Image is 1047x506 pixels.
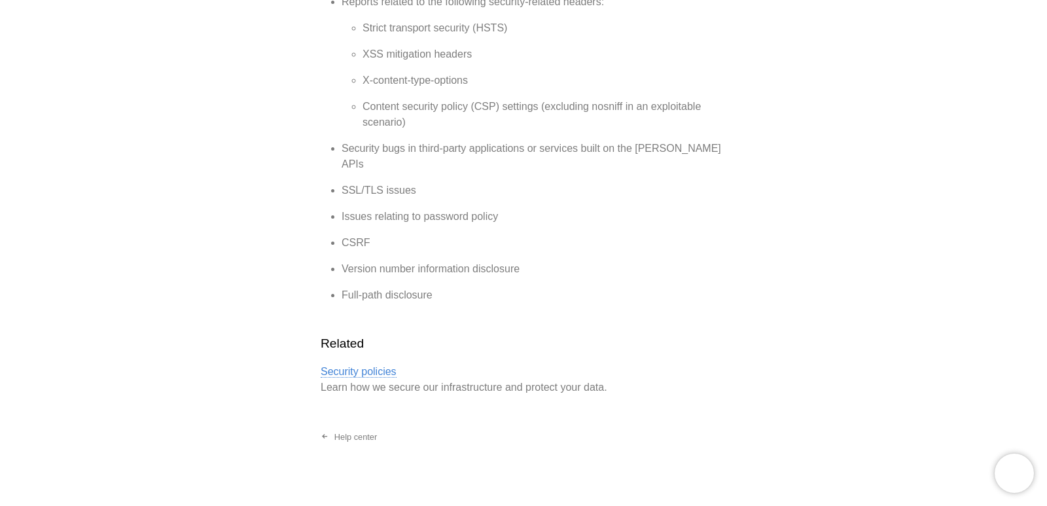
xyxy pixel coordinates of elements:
a: Security policies [321,366,397,378]
li: X-content-type-options [363,73,726,88]
li: SSL/TLS issues [342,183,726,198]
iframe: Chatra live chat [995,454,1034,493]
li: Full-path disclosure [342,287,726,303]
h2: Related [321,334,726,353]
li: Security bugs in third-party applications or services built on the [PERSON_NAME] APIs [342,141,726,172]
li: Strict transport security (HSTS) [363,20,726,36]
li: Issues relating to password policy [342,209,726,225]
a: Help center [310,427,387,448]
li: XSS mitigation headers [363,46,726,62]
li: CSRF [342,235,726,251]
p: Learn how we secure our infrastructure and protect your data. [321,364,726,395]
li: Version number information disclosure [342,261,726,277]
li: Content security policy (CSP) settings (excluding nosniff in an exploitable scenario) [363,99,726,130]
